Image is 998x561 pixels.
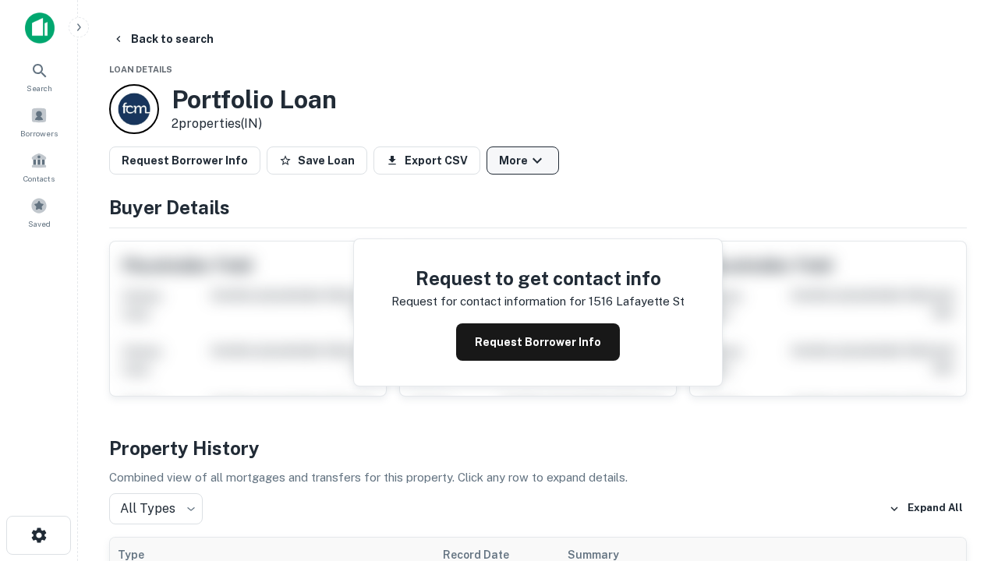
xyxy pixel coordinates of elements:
p: 2 properties (IN) [172,115,337,133]
h4: Request to get contact info [391,264,685,292]
a: Saved [5,191,73,233]
h4: Property History [109,434,967,462]
button: Expand All [885,497,967,520]
button: More [487,146,559,175]
button: Save Loan [267,146,367,175]
span: Loan Details [109,65,172,74]
a: Borrowers [5,101,73,143]
div: All Types [109,493,203,524]
a: Contacts [5,146,73,188]
h4: Buyer Details [109,193,967,221]
button: Request Borrower Info [456,323,620,361]
button: Request Borrower Info [109,146,260,175]
p: Combined view of all mortgages and transfers for this property. Click any row to expand details. [109,468,967,487]
img: capitalize-icon.png [25,12,55,44]
a: Search [5,55,73,97]
button: Export CSV [373,146,480,175]
iframe: Chat Widget [920,386,998,461]
p: 1516 lafayette st [589,292,685,311]
p: Request for contact information for [391,292,586,311]
button: Back to search [106,25,220,53]
h3: Portfolio Loan [172,85,337,115]
span: Borrowers [20,127,58,139]
span: Saved [28,217,51,230]
span: Contacts [23,172,55,185]
span: Search [27,82,52,94]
